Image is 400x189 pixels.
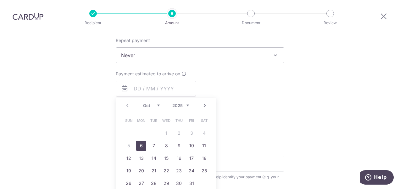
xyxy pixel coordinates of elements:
a: 21 [149,166,159,176]
a: 17 [186,153,197,163]
a: 22 [161,166,171,176]
a: 12 [124,153,134,163]
a: 29 [161,178,171,188]
span: Thursday [174,116,184,126]
a: 15 [161,153,171,163]
p: Document [228,20,274,26]
a: 13 [136,153,146,163]
a: 18 [199,153,209,163]
a: 6 [136,141,146,151]
p: Amount [149,20,195,26]
span: Friday [186,116,197,126]
a: 31 [186,178,197,188]
span: Monday [136,116,146,126]
a: 27 [136,178,146,188]
a: 20 [136,166,146,176]
a: 14 [149,153,159,163]
a: Next [201,102,208,109]
span: Never [116,47,284,63]
a: 16 [174,153,184,163]
span: Wednesday [161,116,171,126]
span: Payment estimated to arrive on [116,71,180,77]
a: 25 [199,166,209,176]
a: 8 [161,141,171,151]
input: DD / MM / YYYY [116,81,196,96]
a: 19 [124,166,134,176]
a: 7 [149,141,159,151]
iframe: Opens a widget where you can find more information [360,170,394,186]
label: Repeat payment [116,37,150,44]
a: 28 [149,178,159,188]
p: Review [307,20,353,26]
a: 23 [174,166,184,176]
a: 9 [174,141,184,151]
a: 11 [199,141,209,151]
a: 26 [124,178,134,188]
img: CardUp [13,13,43,20]
span: Tuesday [149,116,159,126]
a: 24 [186,166,197,176]
span: Saturday [199,116,209,126]
span: Sunday [124,116,134,126]
p: Recipient [70,20,116,26]
span: Never [116,48,284,63]
a: 30 [174,178,184,188]
a: 10 [186,141,197,151]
